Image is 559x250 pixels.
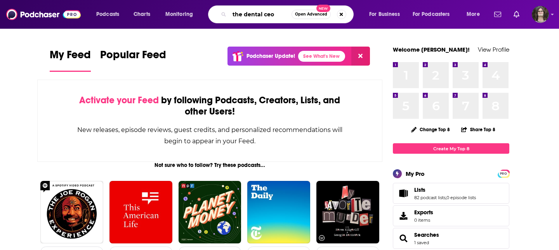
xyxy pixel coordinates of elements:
div: Not sure who to follow? Try these podcasts... [37,162,382,168]
button: Share Top 8 [461,122,496,137]
div: Search podcasts, credits, & more... [215,5,361,23]
div: My Pro [406,170,425,177]
span: For Business [369,9,400,20]
span: Exports [396,210,411,221]
img: The Daily [247,181,310,244]
span: Open Advanced [295,12,327,16]
span: Lists [414,186,425,193]
span: Podcasts [96,9,119,20]
div: by following Podcasts, Creators, Lists, and other Users! [76,95,343,117]
a: Popular Feed [100,48,166,72]
span: Activate your Feed [79,94,159,106]
span: Exports [414,209,433,216]
a: Exports [393,205,509,226]
a: See What's New [298,51,345,62]
button: open menu [91,8,129,21]
span: PRO [499,171,508,177]
span: 0 items [414,217,433,223]
button: open menu [160,8,203,21]
span: Logged in as jack14248 [532,6,549,23]
span: Lists [393,183,509,204]
img: The Joe Rogan Experience [40,181,103,244]
img: Podchaser - Follow, Share and Rate Podcasts [6,7,81,22]
a: 82 podcast lists [414,195,446,200]
img: My Favorite Murder with Karen Kilgariff and Georgia Hardstark [316,181,379,244]
a: Charts [128,8,155,21]
a: Lists [414,186,476,193]
span: New [316,5,330,12]
button: Show profile menu [532,6,549,23]
span: Charts [134,9,150,20]
button: Change Top 8 [406,125,455,134]
span: For Podcasters [413,9,450,20]
img: User Profile [532,6,549,23]
a: 0 episode lists [446,195,476,200]
a: View Profile [478,46,509,53]
a: Show notifications dropdown [491,8,504,21]
span: , [446,195,446,200]
div: New releases, episode reviews, guest credits, and personalized recommendations will begin to appe... [76,124,343,147]
span: Monitoring [165,9,193,20]
button: open menu [408,8,461,21]
a: 1 saved [414,240,429,245]
a: Searches [414,231,439,238]
a: Create My Top 8 [393,143,509,154]
p: Podchaser Update! [247,53,295,59]
img: This American Life [109,181,172,244]
a: Lists [396,188,411,199]
button: open menu [461,8,490,21]
span: Searches [393,228,509,249]
button: open menu [364,8,410,21]
span: My Feed [50,48,91,66]
a: Searches [396,233,411,244]
button: Open AdvancedNew [292,10,331,19]
a: My Feed [50,48,91,72]
a: Welcome [PERSON_NAME]! [393,46,470,53]
a: PRO [499,170,508,176]
span: More [467,9,480,20]
span: Popular Feed [100,48,166,66]
a: Show notifications dropdown [510,8,523,21]
img: Planet Money [179,181,241,244]
input: Search podcasts, credits, & more... [229,8,292,21]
